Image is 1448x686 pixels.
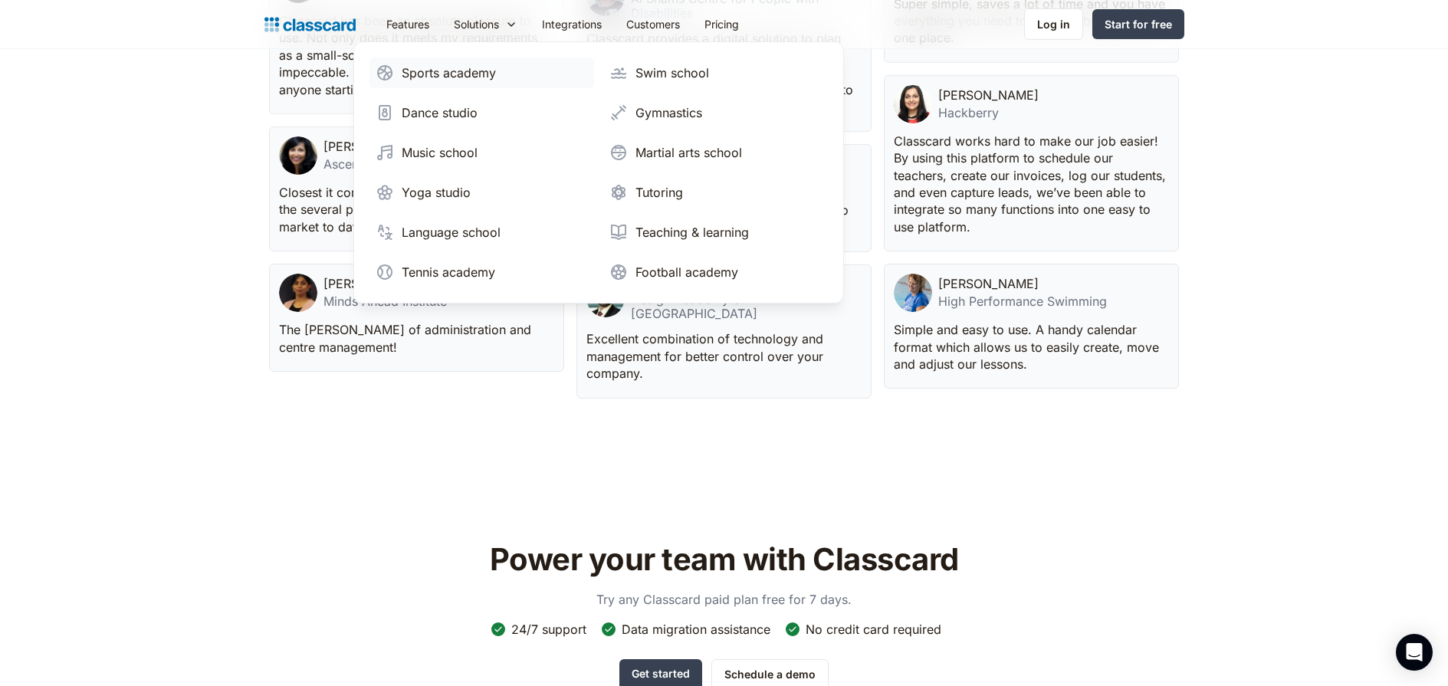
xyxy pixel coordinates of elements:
[511,621,586,638] div: 24/7 support
[635,223,749,241] div: Teaching & learning
[402,103,478,122] div: Dance studio
[635,183,683,202] div: Tutoring
[279,12,551,98] p: Classcard has been an absolute pleasure to use. Not only does it meets my requirements as a small...
[692,7,751,41] a: Pricing
[1396,634,1433,671] div: Open Intercom Messenger
[402,64,496,82] div: Sports academy
[635,103,702,122] div: Gymnastics
[264,14,356,35] a: home
[369,137,594,168] a: Music school
[806,621,941,638] div: No credit card required
[603,57,828,88] a: Swim school
[571,590,878,609] p: Try any Classcard paid plan free for 7 days.
[603,137,828,168] a: Martial arts school
[603,217,828,248] a: Teaching & learning
[454,16,499,32] div: Solutions
[635,143,742,162] div: Martial arts school
[1037,16,1070,32] div: Log in
[374,7,442,41] a: Features
[894,133,1166,235] p: Classcard works hard to make our job easier! By using this platform to schedule our teachers, cre...
[603,257,828,287] a: Football academy
[369,217,594,248] a: Language school
[402,143,478,162] div: Music school
[938,277,1039,291] div: [PERSON_NAME]
[369,177,594,208] a: Yoga studio
[369,97,594,128] a: Dance studio
[631,292,862,321] div: Design Academy of [GEOGRAPHIC_DATA]
[894,321,1166,373] p: Simple and easy to use. A handy calendar format which allows us to easily create, move and adjust...
[402,183,471,202] div: Yoga studio
[402,223,501,241] div: Language school
[279,321,551,356] p: The [PERSON_NAME] of administration and centre management!
[323,277,424,291] div: [PERSON_NAME]
[1024,8,1083,40] a: Log in
[635,263,738,281] div: Football academy
[369,57,594,88] a: Sports academy
[603,97,828,128] a: Gymnastics
[622,621,770,638] div: Data migration assistance
[323,157,424,172] div: Ascentria-PACE
[442,7,530,41] div: Solutions
[353,41,844,304] nav: Solutions
[938,294,1107,309] div: High Performance Swimming
[614,7,692,41] a: Customers
[938,106,1039,120] div: Hackberry
[402,263,495,281] div: Tennis academy
[938,88,1039,103] div: [PERSON_NAME]
[1105,16,1172,32] div: Start for free
[635,64,709,82] div: Swim school
[369,257,594,287] a: Tennis academy
[323,294,447,309] div: Minds Ahead Institute
[530,7,614,41] a: Integrations
[279,184,551,235] p: Closest it comes to meeting our needs from the several products we have seen in the market to date.
[586,330,859,382] p: Excellent combination of technology and management for better control over your company.
[1092,9,1184,39] a: Start for free
[323,139,424,154] div: [PERSON_NAME]
[481,541,967,578] h2: Power your team with Classcard
[603,177,828,208] a: Tutoring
